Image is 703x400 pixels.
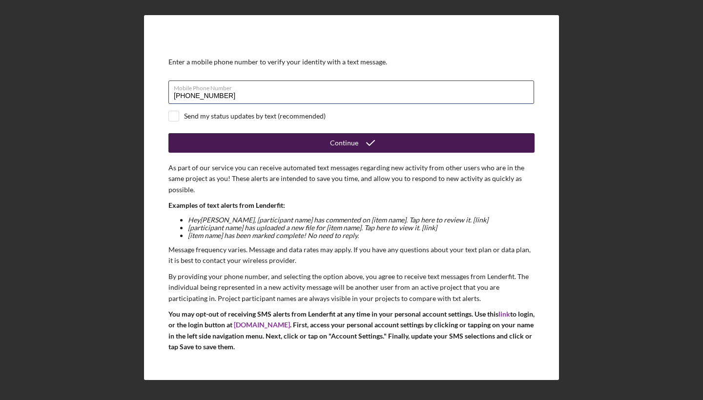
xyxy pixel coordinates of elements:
[234,320,290,329] a: [DOMAIN_NAME]
[168,271,535,304] p: By providing your phone number, and selecting the option above, you agree to receive text message...
[168,200,535,211] p: Examples of text alerts from Lenderfit:
[168,162,535,195] p: As part of our service you can receive automated text messages regarding new activity from other ...
[168,244,535,266] p: Message frequency varies. Message and data rates may apply. If you have any questions about your ...
[330,133,358,153] div: Continue
[188,216,535,224] li: Hey [PERSON_NAME] , [participant name] has commented on [item name]. Tap here to review it. [link]
[174,81,534,92] label: Mobile Phone Number
[168,133,535,153] button: Continue
[188,232,535,240] li: [item name] has been marked complete! No need to reply.
[498,310,510,318] a: link
[168,58,535,66] div: Enter a mobile phone number to verify your identity with a text message.
[168,309,535,353] p: You may opt-out of receiving SMS alerts from Lenderfit at any time in your personal account setti...
[184,112,326,120] div: Send my status updates by text (recommended)
[188,224,535,232] li: [participant name] has uploaded a new file for [item name]. Tap here to view it. [link]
